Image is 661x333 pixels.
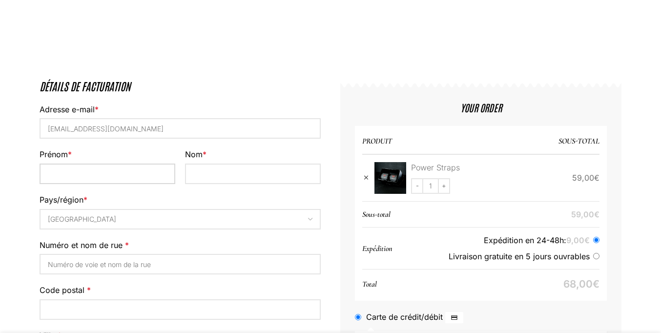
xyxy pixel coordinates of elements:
label: Livraison gratuite en 5 jours ouvrables [403,251,599,262]
h4: YOUR ORDER [460,101,502,114]
span: € [594,209,599,219]
th: Sous-total [481,128,599,154]
th: Produit [362,128,481,154]
th: Total [362,271,382,297]
input: Quantité de produits [423,178,438,194]
label: Pays/région [40,194,321,207]
input: - [411,178,423,194]
span: Suisse [41,210,320,229]
a: Remove this item [360,172,372,184]
label: Nom [185,148,321,161]
th: Expédition [362,236,397,261]
h3: Détails de facturation [40,79,321,94]
label: Code postal [40,284,321,297]
bdi: 9,00 [566,235,590,245]
label: Carte de crédit/débit [366,312,466,322]
span: Pays/région [40,209,321,229]
label: Adresse e-mail [40,104,321,116]
input: + [438,178,450,194]
span: € [593,278,599,290]
bdi: 59,00 [572,173,599,183]
label: Prénom [40,148,175,161]
span: € [584,235,590,245]
img: Power Straps [374,162,406,194]
span: € [594,173,599,183]
bdi: 59,00 [571,209,599,219]
label: Expédition en 24-48h: [403,235,599,246]
img: Carte de crédit/débit [445,312,463,324]
input: Numéro de voie et nom de la rue [40,254,321,274]
th: Sous-total [362,202,395,227]
span: Power Straps [411,162,460,173]
bdi: 68,00 [563,278,599,290]
label: Numéro et nom de rue [40,239,321,252]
